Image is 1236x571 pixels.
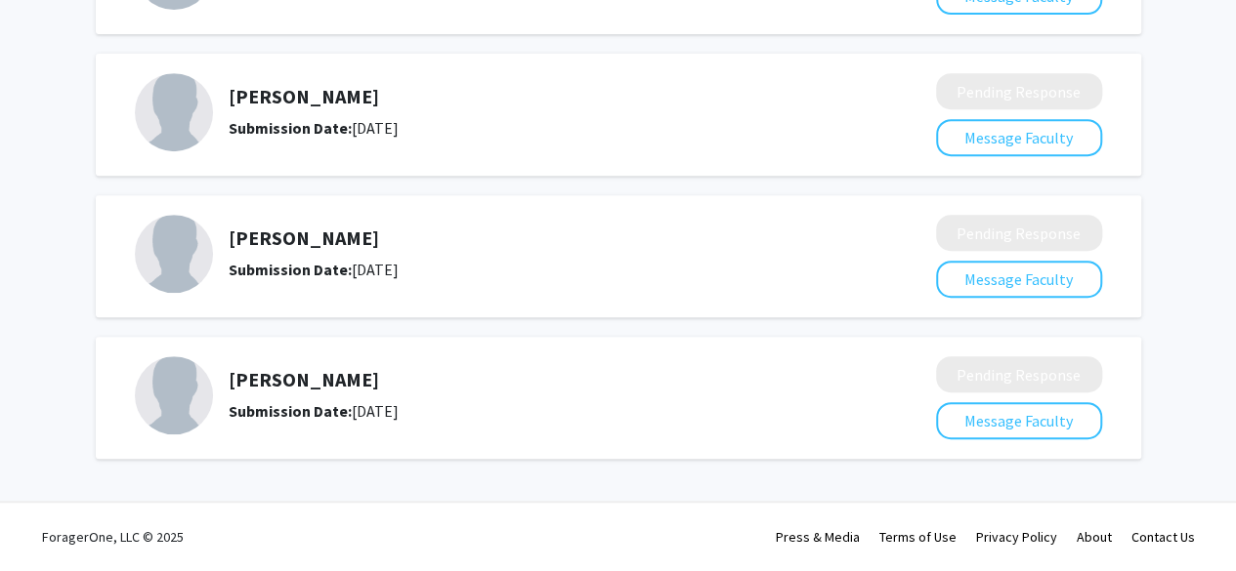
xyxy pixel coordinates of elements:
button: Pending Response [936,73,1102,109]
a: Message Faculty [936,269,1102,289]
a: Terms of Use [879,528,957,546]
a: Contact Us [1131,528,1195,546]
b: Submission Date: [229,260,352,279]
b: Submission Date: [229,401,352,421]
button: Message Faculty [936,261,1102,298]
div: [DATE] [229,258,832,281]
img: Profile Picture [135,73,213,151]
a: Message Faculty [936,128,1102,147]
div: ForagerOne, LLC © 2025 [42,503,184,571]
div: [DATE] [229,399,832,423]
h5: [PERSON_NAME] [229,85,832,108]
b: Submission Date: [229,118,352,138]
h5: [PERSON_NAME] [229,368,832,391]
button: Message Faculty [936,119,1102,156]
a: Privacy Policy [976,528,1057,546]
a: Press & Media [776,528,860,546]
img: Profile Picture [135,215,213,293]
div: [DATE] [229,116,832,140]
a: About [1077,528,1112,546]
img: Profile Picture [135,356,213,434]
iframe: Chat [15,483,83,556]
h5: [PERSON_NAME] [229,226,832,250]
button: Pending Response [936,356,1102,392]
button: Message Faculty [936,402,1102,439]
button: Pending Response [936,215,1102,251]
a: Message Faculty [936,411,1102,430]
